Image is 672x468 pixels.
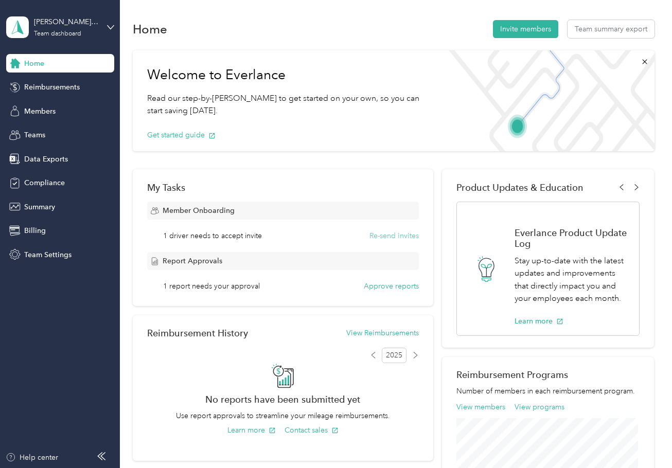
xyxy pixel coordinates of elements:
span: Data Exports [24,154,68,165]
span: Product Updates & Education [456,182,583,193]
div: [PERSON_NAME]'s Pizza [34,16,98,27]
button: Get started guide [147,130,216,140]
span: 2025 [382,348,406,363]
span: Billing [24,225,46,236]
button: Invite members [493,20,558,38]
button: View programs [515,402,564,412]
button: Learn more [515,316,563,327]
h1: Welcome to Everlance [147,67,426,83]
p: Read our step-by-[PERSON_NAME] to get started on your own, so you can start saving [DATE]. [147,92,426,117]
button: Learn more [227,425,276,436]
p: Use report approvals to streamline your mileage reimbursements. [147,410,419,421]
h2: Reimbursement Programs [456,369,640,380]
button: Contact sales [285,425,339,436]
span: Member Onboarding [163,205,235,216]
span: Home [24,58,44,69]
span: 1 report needs your approval [163,281,260,292]
span: Summary [24,202,55,212]
span: Report Approvals [163,256,222,266]
span: 1 driver needs to accept invite [163,230,262,241]
span: Compliance [24,177,65,188]
img: Welcome to everlance [440,50,654,151]
h2: Reimbursement History [147,328,248,338]
span: Team Settings [24,249,72,260]
iframe: Everlance-gr Chat Button Frame [614,410,672,468]
span: Reimbursements [24,82,80,93]
p: Number of members in each reimbursement program. [456,386,640,397]
button: Team summary export [568,20,655,38]
button: Re-send invites [369,230,419,241]
button: View Reimbursements [346,328,419,338]
button: Help center [6,452,58,463]
p: Stay up-to-date with the latest updates and improvements that directly impact you and your employ... [515,255,628,305]
button: Approve reports [364,281,419,292]
h1: Everlance Product Update Log [515,227,628,249]
button: View members [456,402,505,412]
span: Teams [24,130,45,140]
h2: No reports have been submitted yet [147,394,419,405]
div: Team dashboard [34,31,81,37]
span: Members [24,106,56,117]
h1: Home [133,24,167,34]
div: My Tasks [147,182,419,193]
